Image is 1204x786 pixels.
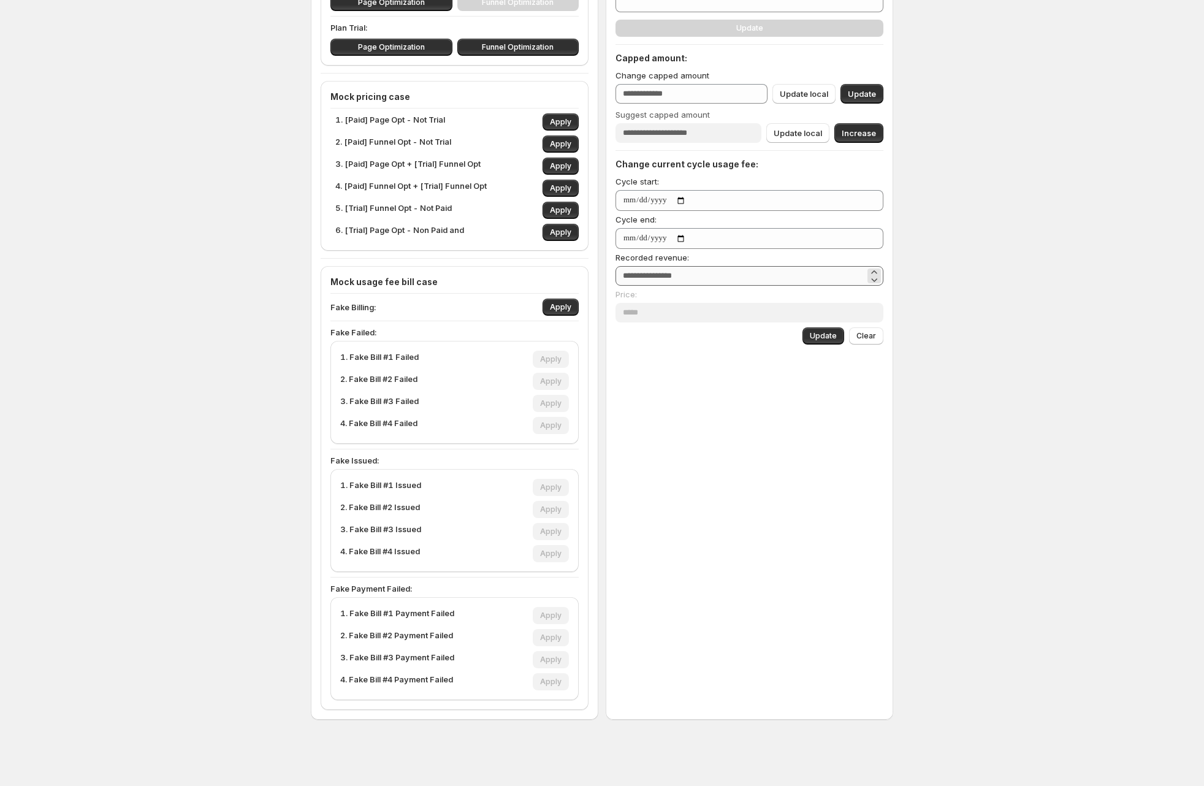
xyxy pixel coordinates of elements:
span: Change capped amount [615,71,709,80]
p: Plan Trial: [330,21,579,34]
span: Funnel Optimization [482,42,554,52]
span: Apply [550,205,571,215]
h4: Change current cycle usage fee: [615,158,883,170]
span: Clear [856,331,876,341]
button: Apply [543,158,579,175]
p: 4. Fake Bill #4 Issued [340,545,420,562]
span: Price: [615,289,637,299]
button: Update local [766,123,829,143]
p: 1. Fake Bill #1 Failed [340,351,419,368]
button: Apply [543,113,579,131]
p: Fake Payment Failed: [330,582,579,595]
button: Funnel Optimization [457,39,579,56]
span: Cycle end: [615,215,657,224]
p: Fake Failed: [330,326,579,338]
p: Fake Issued: [330,454,579,467]
span: Cycle start: [615,177,659,186]
span: Apply [550,227,571,237]
span: Update local [774,127,822,139]
p: Fake Billing: [330,301,376,313]
p: 6. [Trial] Page Opt - Non Paid and [335,224,464,241]
p: 2. Fake Bill #2 Failed [340,373,417,390]
span: Apply [550,161,571,171]
button: Update [802,327,844,345]
p: 1. Fake Bill #1 Payment Failed [340,607,454,624]
span: Update local [780,88,828,100]
p: 3. Fake Bill #3 Issued [340,523,421,540]
h4: Mock pricing case [330,91,579,103]
span: Increase [842,127,876,139]
span: Apply [550,139,571,149]
button: Apply [543,202,579,219]
p: 1. Fake Bill #1 Issued [340,479,421,496]
p: 3. Fake Bill #3 Payment Failed [340,651,454,668]
span: Suggest capped amount [615,110,710,120]
p: 1. [Paid] Page Opt - Not Trial [335,113,445,131]
span: Update [848,88,876,100]
span: Apply [550,117,571,127]
p: 2. [Paid] Funnel Opt - Not Trial [335,135,451,153]
button: Update [840,84,883,104]
span: Apply [550,183,571,193]
span: Page Optimization [358,42,425,52]
p: 2. Fake Bill #2 Payment Failed [340,629,453,646]
button: Clear [849,327,883,345]
button: Apply [543,224,579,241]
p: 3. [Paid] Page Opt + [Trial] Funnel Opt [335,158,481,175]
button: Update local [772,84,836,104]
span: Recorded revenue: [615,253,689,262]
button: Page Optimization [330,39,452,56]
button: Apply [543,299,579,316]
p: 4. [Paid] Funnel Opt + [Trial] Funnel Opt [335,180,487,197]
span: Update [810,331,837,341]
p: 2. Fake Bill #2 Issued [340,501,420,518]
p: 4. Fake Bill #4 Failed [340,417,417,434]
h4: Mock usage fee bill case [330,276,579,288]
p: 3. Fake Bill #3 Failed [340,395,419,412]
span: Apply [550,302,571,312]
button: Apply [543,135,579,153]
button: Increase [834,123,883,143]
p: 5. [Trial] Funnel Opt - Not Paid [335,202,452,219]
p: 4. Fake Bill #4 Payment Failed [340,673,453,690]
button: Apply [543,180,579,197]
h4: Capped amount: [615,52,883,64]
